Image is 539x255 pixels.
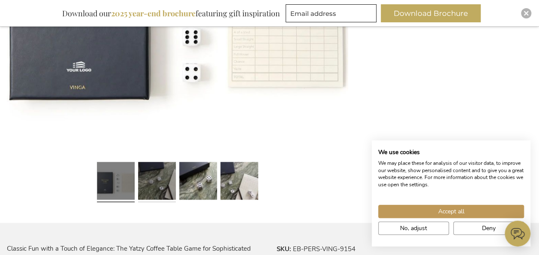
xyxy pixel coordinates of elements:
[453,222,524,235] button: Deny all cookies
[286,4,379,25] form: marketing offers and promotions
[521,8,531,18] div: Close
[378,205,524,218] button: Accept all cookies
[220,158,258,206] a: The Yatzy Coffee Table Game
[138,158,176,206] a: The Yatzy Coffee Table Game
[438,207,464,216] span: Accept all
[400,224,427,233] span: No, adjust
[524,11,529,16] img: Close
[111,8,196,18] b: 2025 year-end brochure
[97,158,135,206] a: The Yatzy Coffee Table Game
[505,221,530,246] iframe: belco-activator-frame
[381,4,481,22] button: Download Brochure
[378,149,524,156] h2: We use cookies
[58,4,284,22] div: Download our featuring gift inspiration
[286,4,376,22] input: Email address
[378,222,449,235] button: Adjust cookie preferences
[378,160,524,188] p: We may place these for analysis of our visitor data, to improve our website, show personalised co...
[482,224,496,233] span: Deny
[179,158,217,206] a: The Yatzy Coffee Table Game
